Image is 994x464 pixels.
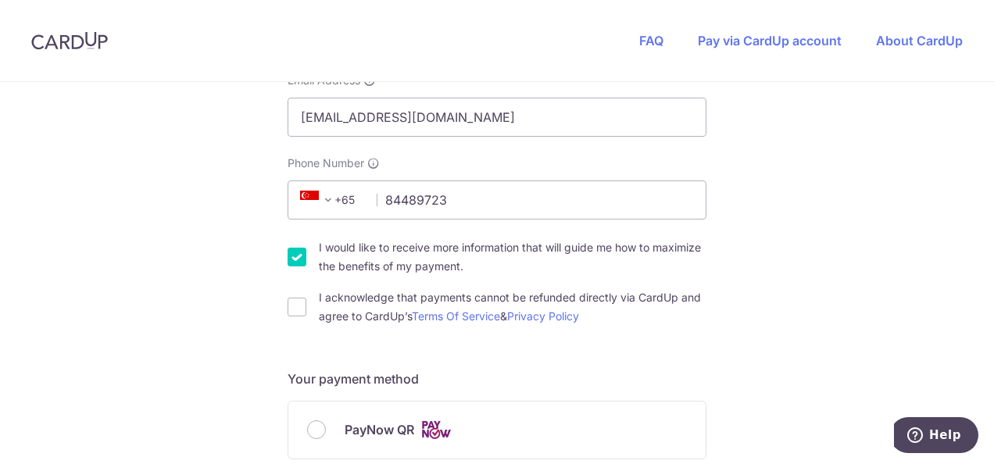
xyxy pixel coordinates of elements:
a: About CardUp [876,33,963,48]
a: Terms Of Service [412,309,500,323]
div: PayNow QR Cards logo [307,420,687,440]
iframe: Opens a widget where you can find more information [894,417,978,456]
span: +65 [300,191,338,209]
span: +65 [295,191,366,209]
a: Pay via CardUp account [698,33,842,48]
span: Phone Number [288,155,364,171]
input: Email address [288,98,706,137]
a: FAQ [639,33,663,48]
h5: Your payment method [288,369,706,388]
label: I acknowledge that payments cannot be refunded directly via CardUp and agree to CardUp’s & [319,288,706,326]
img: Cards logo [420,420,452,440]
span: PayNow QR [345,420,414,439]
img: CardUp [31,31,108,50]
label: I would like to receive more information that will guide me how to maximize the benefits of my pa... [319,238,706,276]
a: Privacy Policy [507,309,579,323]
